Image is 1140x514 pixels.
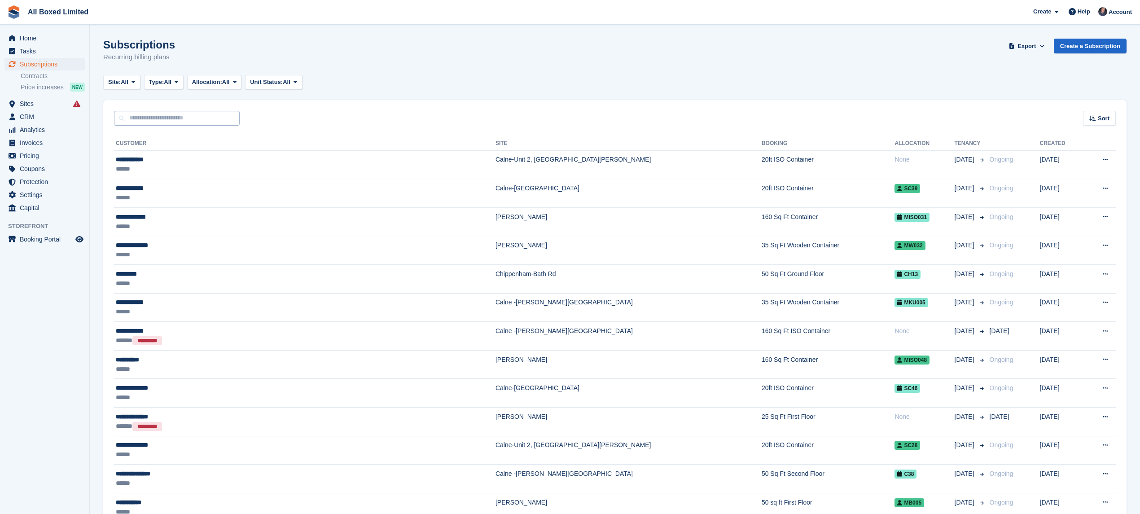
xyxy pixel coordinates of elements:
[7,5,21,19] img: stora-icon-8386f47178a22dfd0bd8f6a31ec36ba5ce8667c1dd55bd0f319d3a0aa187defe.svg
[495,179,762,208] td: Calne-[GEOGRAPHIC_DATA]
[1040,408,1084,436] td: [DATE]
[20,97,74,110] span: Sites
[73,100,80,107] i: Smart entry sync failures have occurred
[955,326,976,336] span: [DATE]
[894,470,916,479] span: C38
[955,298,976,307] span: [DATE]
[955,212,976,222] span: [DATE]
[495,322,762,351] td: Calne -[PERSON_NAME][GEOGRAPHIC_DATA]
[20,202,74,214] span: Capital
[955,412,976,422] span: [DATE]
[1109,8,1132,17] span: Account
[495,150,762,179] td: Calne-Unit 2, [GEOGRAPHIC_DATA][PERSON_NAME]
[762,236,895,265] td: 35 Sq Ft Wooden Container
[762,379,895,408] td: 20ft ISO Container
[20,149,74,162] span: Pricing
[4,32,85,44] a: menu
[495,436,762,465] td: Calne-Unit 2, [GEOGRAPHIC_DATA][PERSON_NAME]
[4,110,85,123] a: menu
[990,470,1013,477] span: Ongoing
[1040,179,1084,208] td: [DATE]
[762,322,895,351] td: 160 Sq Ft ISO Container
[955,269,976,279] span: [DATE]
[21,83,64,92] span: Price increases
[495,408,762,436] td: [PERSON_NAME]
[762,265,895,294] td: 50 Sq Ft Ground Floor
[4,149,85,162] a: menu
[762,408,895,436] td: 25 Sq Ft First Floor
[20,136,74,149] span: Invoices
[1040,207,1084,236] td: [DATE]
[103,39,175,51] h1: Subscriptions
[955,155,976,164] span: [DATE]
[1040,293,1084,322] td: [DATE]
[894,298,928,307] span: MKU005
[495,236,762,265] td: [PERSON_NAME]
[894,213,930,222] span: MISO031
[20,176,74,188] span: Protection
[24,4,92,19] a: All Boxed Limited
[1040,379,1084,408] td: [DATE]
[894,155,954,164] div: None
[108,78,121,87] span: Site:
[762,465,895,493] td: 50 Sq Ft Second Floor
[8,222,89,231] span: Storefront
[4,233,85,246] a: menu
[955,469,976,479] span: [DATE]
[1054,39,1127,53] a: Create a Subscription
[762,293,895,322] td: 35 Sq Ft Wooden Container
[990,384,1013,391] span: Ongoing
[955,241,976,250] span: [DATE]
[70,83,85,92] div: NEW
[955,184,976,193] span: [DATE]
[20,233,74,246] span: Booking Portal
[990,213,1013,220] span: Ongoing
[1040,350,1084,379] td: [DATE]
[21,72,85,80] a: Contracts
[762,150,895,179] td: 20ft ISO Container
[495,207,762,236] td: [PERSON_NAME]
[955,498,976,507] span: [DATE]
[894,498,924,507] span: MB005
[20,189,74,201] span: Settings
[955,136,986,151] th: Tenancy
[1040,136,1084,151] th: Created
[990,242,1013,249] span: Ongoing
[955,383,976,393] span: [DATE]
[495,265,762,294] td: Chippenham-Bath Rd
[4,45,85,57] a: menu
[1040,236,1084,265] td: [DATE]
[762,207,895,236] td: 160 Sq Ft Container
[1040,322,1084,351] td: [DATE]
[1040,265,1084,294] td: [DATE]
[762,350,895,379] td: 160 Sq Ft Container
[114,136,495,151] th: Customer
[103,52,175,62] p: Recurring billing plans
[1098,7,1107,16] img: Dan Goss
[250,78,283,87] span: Unit Status:
[4,58,85,70] a: menu
[1017,42,1036,51] span: Export
[4,97,85,110] a: menu
[21,82,85,92] a: Price increases NEW
[4,189,85,201] a: menu
[4,202,85,214] a: menu
[121,78,128,87] span: All
[955,440,976,450] span: [DATE]
[495,136,762,151] th: Site
[894,384,920,393] span: SC46
[762,436,895,465] td: 20ft ISO Container
[762,136,895,151] th: Booking
[990,327,1009,334] span: [DATE]
[1033,7,1051,16] span: Create
[990,270,1013,277] span: Ongoing
[245,75,302,90] button: Unit Status: All
[187,75,242,90] button: Allocation: All
[144,75,184,90] button: Type: All
[74,234,85,245] a: Preview store
[4,136,85,149] a: menu
[20,45,74,57] span: Tasks
[4,163,85,175] a: menu
[495,350,762,379] td: [PERSON_NAME]
[20,123,74,136] span: Analytics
